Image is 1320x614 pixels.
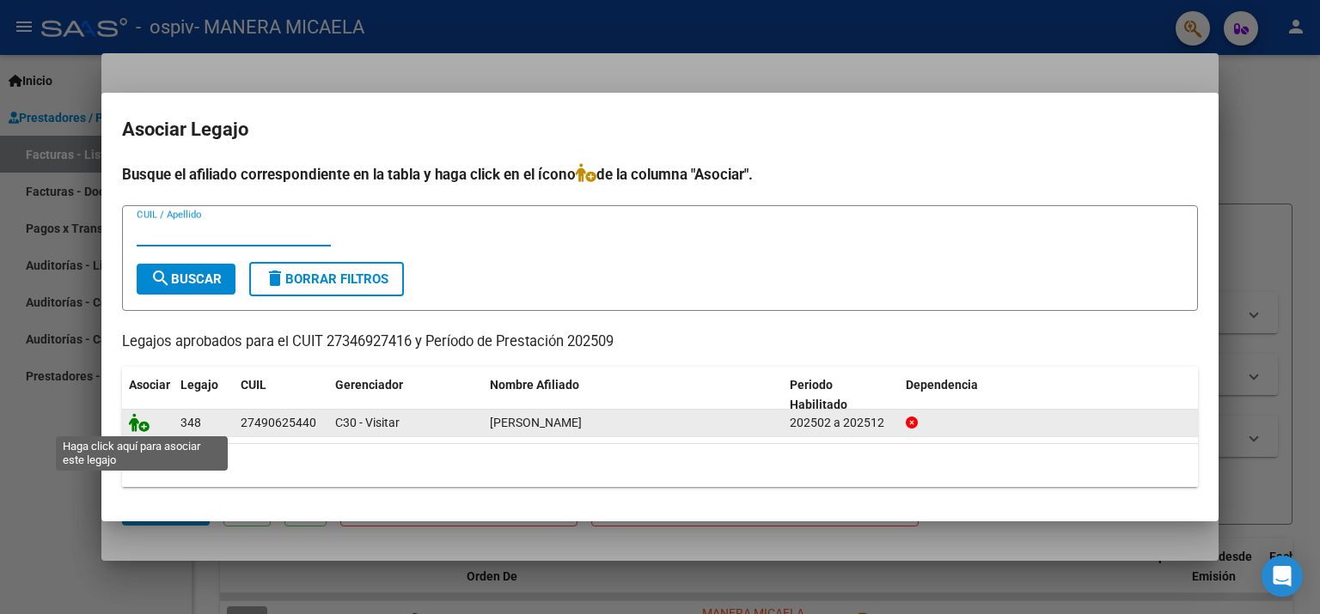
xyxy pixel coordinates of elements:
[129,378,170,392] span: Asociar
[490,378,579,392] span: Nombre Afiliado
[137,264,235,295] button: Buscar
[174,367,234,423] datatable-header-cell: Legajo
[150,268,171,289] mat-icon: search
[790,378,847,411] span: Periodo Habilitado
[122,331,1198,353] p: Legajos aprobados para el CUIT 27346927416 y Período de Prestación 202509
[122,367,174,423] datatable-header-cell: Asociar
[483,367,783,423] datatable-header-cell: Nombre Afiliado
[899,367,1199,423] datatable-header-cell: Dependencia
[180,378,218,392] span: Legajo
[335,378,403,392] span: Gerenciador
[335,416,400,429] span: C30 - Visitar
[122,444,1198,487] div: 1 registros
[906,378,978,392] span: Dependencia
[328,367,483,423] datatable-header-cell: Gerenciador
[249,262,404,296] button: Borrar Filtros
[241,378,266,392] span: CUIL
[150,271,222,287] span: Buscar
[122,163,1198,185] h4: Busque el afiliado correspondiente en la tabla y haga click en el ícono de la columna "Asociar".
[234,367,328,423] datatable-header-cell: CUIL
[122,113,1198,146] h2: Asociar Legajo
[783,367,899,423] datatable-header-cell: Periodo Habilitado
[265,268,285,289] mat-icon: delete
[241,413,316,433] div: 27490625440
[265,271,388,287] span: Borrar Filtros
[180,416,201,429] span: 348
[1262,556,1303,597] div: Open Intercom Messenger
[490,416,582,429] span: RIVERO CAMILA ABRIL
[790,413,892,433] div: 202502 a 202512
